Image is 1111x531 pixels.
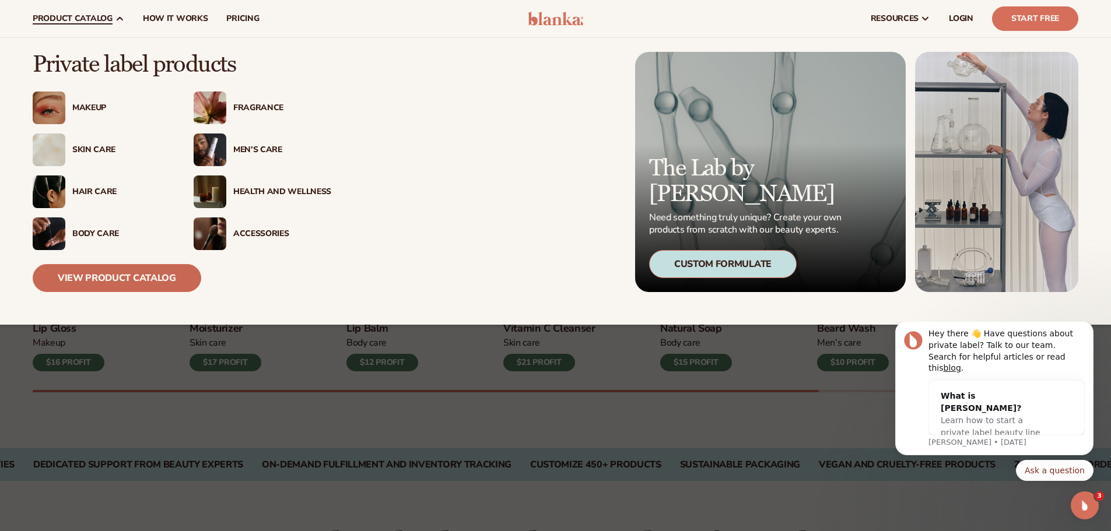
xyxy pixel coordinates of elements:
[33,175,170,208] a: Female hair pulled back with clips. Hair Care
[949,14,973,23] span: LOGIN
[233,229,331,239] div: Accessories
[33,217,65,250] img: Male hand applying moisturizer.
[51,6,207,52] div: Hey there 👋 Have questions about private label? Talk to our team. Search for helpful articles or ...
[878,322,1111,488] iframe: Intercom notifications message
[233,103,331,113] div: Fragrance
[33,133,65,166] img: Cream moisturizer swatch.
[649,156,845,207] p: The Lab by [PERSON_NAME]
[194,217,331,250] a: Female with makeup brush. Accessories
[635,52,906,292] a: Microscopic product formula. The Lab by [PERSON_NAME] Need something truly unique? Create your ow...
[33,92,65,124] img: Female with glitter eye makeup.
[33,14,113,23] span: product catalog
[1071,491,1099,519] iframe: Intercom live chat
[194,133,226,166] img: Male holding moisturizer bottle.
[992,6,1078,31] a: Start Free
[194,92,331,124] a: Pink blooming flower. Fragrance
[138,138,216,159] button: Quick reply: Ask a question
[51,59,183,139] div: What is [PERSON_NAME]?Learn how to start a private label beauty line with [PERSON_NAME]
[33,92,170,124] a: Female with glitter eye makeup. Makeup
[194,92,226,124] img: Pink blooming flower.
[649,250,797,278] div: Custom Formulate
[63,94,163,128] span: Learn how to start a private label beauty line with [PERSON_NAME]
[194,175,331,208] a: Candles and incense on table. Health And Wellness
[72,145,170,155] div: Skin Care
[233,145,331,155] div: Men’s Care
[226,14,259,23] span: pricing
[63,68,171,93] div: What is [PERSON_NAME]?
[72,229,170,239] div: Body Care
[194,133,331,166] a: Male holding moisturizer bottle. Men’s Care
[233,187,331,197] div: Health And Wellness
[51,6,207,113] div: Message content
[871,14,919,23] span: resources
[33,52,331,78] p: Private label products
[17,138,216,159] div: Quick reply options
[649,212,845,236] p: Need something truly unique? Create your own products from scratch with our beauty experts.
[528,12,583,26] img: logo
[915,52,1078,292] img: Female in lab with equipment.
[194,217,226,250] img: Female with makeup brush.
[66,41,83,51] a: blog
[72,103,170,113] div: Makeup
[1095,491,1104,501] span: 3
[72,187,170,197] div: Hair Care
[51,115,207,126] p: Message from Lee, sent 4d ago
[26,9,45,28] img: Profile image for Lee
[33,264,201,292] a: View Product Catalog
[33,175,65,208] img: Female hair pulled back with clips.
[143,14,208,23] span: How It Works
[33,133,170,166] a: Cream moisturizer swatch. Skin Care
[33,217,170,250] a: Male hand applying moisturizer. Body Care
[194,175,226,208] img: Candles and incense on table.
